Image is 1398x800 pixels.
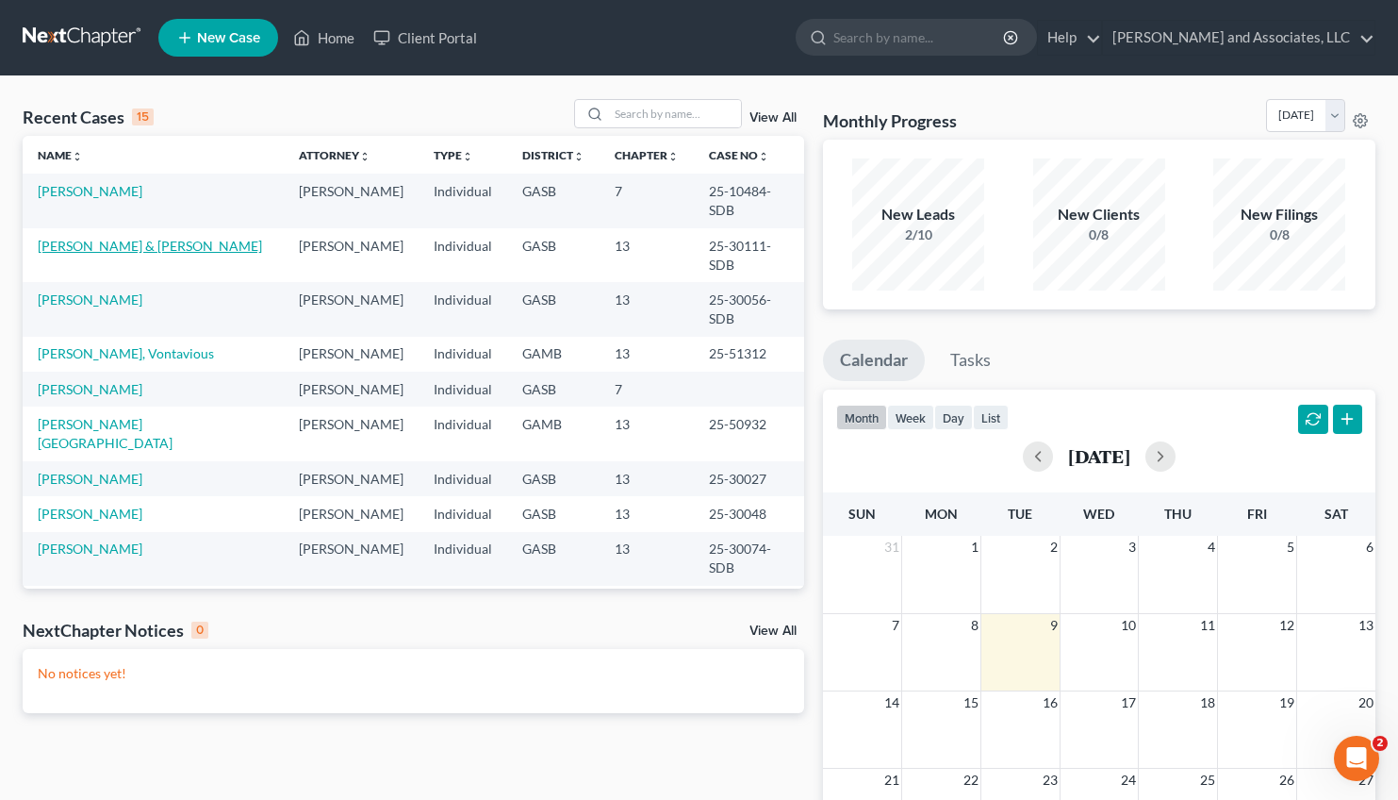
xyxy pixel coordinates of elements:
[600,407,694,460] td: 13
[1277,614,1296,637] span: 12
[462,151,473,162] i: unfold_more
[507,496,600,531] td: GASB
[1008,506,1032,522] span: Tue
[419,228,507,282] td: Individual
[573,151,584,162] i: unfold_more
[848,506,876,522] span: Sun
[600,461,694,496] td: 13
[925,506,958,522] span: Mon
[507,174,600,227] td: GASB
[836,405,887,430] button: month
[364,21,486,55] a: Client Portal
[38,664,789,683] p: No notices yet!
[1285,536,1296,558] span: 5
[694,496,803,531] td: 25-30048
[72,151,83,162] i: unfold_more
[284,282,419,336] td: [PERSON_NAME]
[359,151,370,162] i: unfold_more
[419,174,507,227] td: Individual
[1068,446,1130,466] h2: [DATE]
[600,282,694,336] td: 13
[1119,769,1138,792] span: 24
[284,228,419,282] td: [PERSON_NAME]
[1033,204,1165,225] div: New Clients
[284,372,419,407] td: [PERSON_NAME]
[1213,225,1345,244] div: 0/8
[758,151,769,162] i: unfold_more
[1277,692,1296,714] span: 19
[933,340,1008,381] a: Tasks
[434,148,473,162] a: Typeunfold_more
[1038,21,1101,55] a: Help
[1119,614,1138,637] span: 10
[600,532,694,586] td: 13
[1206,536,1217,558] span: 4
[419,496,507,531] td: Individual
[1041,692,1060,714] span: 16
[694,228,803,282] td: 25-30111-SDB
[1324,506,1348,522] span: Sat
[1164,506,1192,522] span: Thu
[419,586,507,640] td: Individual
[507,532,600,586] td: GASB
[38,416,173,451] a: [PERSON_NAME][GEOGRAPHIC_DATA]
[962,769,980,792] span: 22
[419,407,507,460] td: Individual
[38,183,142,199] a: [PERSON_NAME]
[1048,536,1060,558] span: 2
[667,151,679,162] i: unfold_more
[284,337,419,372] td: [PERSON_NAME]
[507,407,600,460] td: GAMB
[132,108,154,125] div: 15
[38,471,142,487] a: [PERSON_NAME]
[694,282,803,336] td: 25-30056-SDB
[284,174,419,227] td: [PERSON_NAME]
[284,496,419,531] td: [PERSON_NAME]
[419,532,507,586] td: Individual
[962,692,980,714] span: 15
[890,614,901,637] span: 7
[284,21,364,55] a: Home
[694,407,803,460] td: 25-50932
[600,372,694,407] td: 7
[1373,736,1388,751] span: 2
[1198,769,1217,792] span: 25
[1103,21,1374,55] a: [PERSON_NAME] and Associates, LLC
[1213,204,1345,225] div: New Filings
[507,372,600,407] td: GASB
[694,461,803,496] td: 25-30027
[522,148,584,162] a: Districtunfold_more
[38,381,142,397] a: [PERSON_NAME]
[1357,614,1375,637] span: 13
[1357,692,1375,714] span: 20
[1247,506,1267,522] span: Fri
[38,541,142,557] a: [PERSON_NAME]
[882,536,901,558] span: 31
[694,174,803,227] td: 25-10484-SDB
[197,31,260,45] span: New Case
[507,282,600,336] td: GASB
[507,586,600,640] td: GASB
[887,405,934,430] button: week
[694,337,803,372] td: 25-51312
[1083,506,1114,522] span: Wed
[1198,614,1217,637] span: 11
[1198,692,1217,714] span: 18
[694,532,803,586] td: 25-30074-SDB
[38,148,83,162] a: Nameunfold_more
[600,174,694,227] td: 7
[969,614,980,637] span: 8
[615,148,679,162] a: Chapterunfold_more
[934,405,973,430] button: day
[284,532,419,586] td: [PERSON_NAME]
[600,337,694,372] td: 13
[191,622,208,639] div: 0
[1334,736,1379,781] iframe: Intercom live chat
[1127,536,1138,558] span: 3
[833,20,1006,55] input: Search by name...
[419,337,507,372] td: Individual
[23,106,154,128] div: Recent Cases
[609,100,741,127] input: Search by name...
[507,461,600,496] td: GASB
[882,692,901,714] span: 14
